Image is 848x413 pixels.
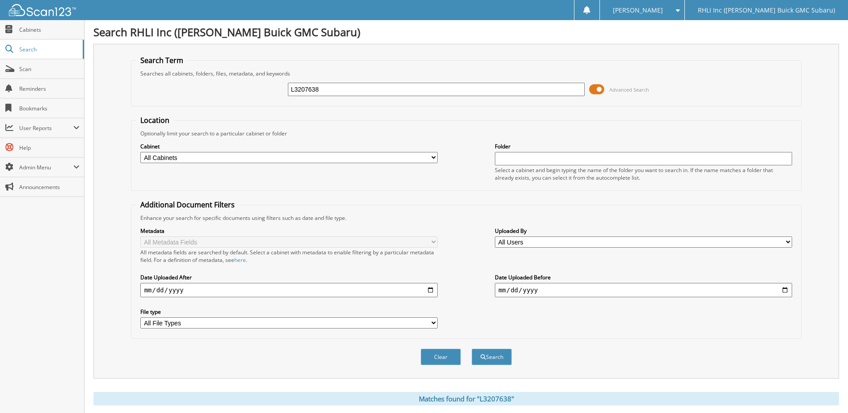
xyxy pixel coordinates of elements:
label: Folder [495,143,792,150]
label: Uploaded By [495,227,792,235]
span: [PERSON_NAME] [613,8,663,13]
legend: Location [136,115,174,125]
div: Select a cabinet and begin typing the name of the folder you want to search in. If the name match... [495,166,792,181]
h1: Search RHLI Inc ([PERSON_NAME] Buick GMC Subaru) [93,25,839,39]
div: Matches found for "L3207638" [93,392,839,405]
span: Cabinets [19,26,80,34]
input: start [140,283,438,297]
span: Search [19,46,78,53]
span: Reminders [19,85,80,93]
div: Enhance your search for specific documents using filters such as date and file type. [136,214,796,222]
span: RHLI Inc ([PERSON_NAME] Buick GMC Subaru) [698,8,835,13]
span: Help [19,144,80,152]
div: All metadata fields are searched by default. Select a cabinet with metadata to enable filtering b... [140,249,438,264]
div: Optionally limit your search to a particular cabinet or folder [136,130,796,137]
span: Bookmarks [19,105,80,112]
span: Announcements [19,183,80,191]
button: Search [472,349,512,365]
span: Scan [19,65,80,73]
span: Advanced Search [609,86,649,93]
img: scan123-logo-white.svg [9,4,76,16]
legend: Search Term [136,55,188,65]
input: end [495,283,792,297]
span: Admin Menu [19,164,73,171]
span: User Reports [19,124,73,132]
button: Clear [421,349,461,365]
label: Metadata [140,227,438,235]
label: Date Uploaded After [140,274,438,281]
legend: Additional Document Filters [136,200,239,210]
label: Date Uploaded Before [495,274,792,281]
label: File type [140,308,438,316]
label: Cabinet [140,143,438,150]
div: Searches all cabinets, folders, files, metadata, and keywords [136,70,796,77]
a: here [234,256,246,264]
